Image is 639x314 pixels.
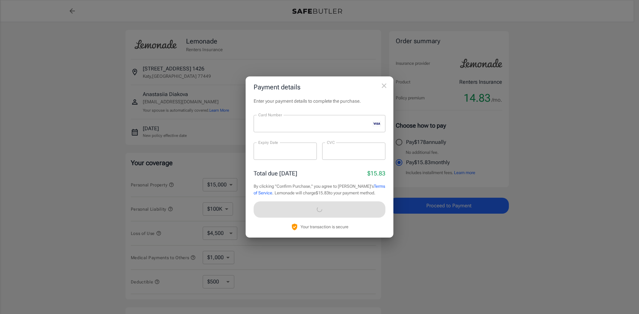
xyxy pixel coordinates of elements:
label: Expiry Date [258,140,278,145]
label: Card Number [258,112,282,118]
a: Terms of Service [254,184,385,195]
p: By clicking "Confirm Purchase," you agree to [PERSON_NAME]'s . Lemonade will charge $15.83 to you... [254,183,385,196]
svg: visa [373,121,381,126]
p: Your transaction is secure [301,224,348,230]
h2: Payment details [246,76,393,98]
iframe: Защищенное окно для ввода CVC-кода [327,148,381,155]
p: Enter your payment details to complete the purchase. [254,98,385,104]
iframe: Защищенное окно для ввода даты истечения срока [258,148,312,155]
p: $15.83 [367,169,385,178]
p: Total due [DATE] [254,169,297,178]
iframe: Защищенное окно для ввода номера карты [258,121,370,127]
label: CVC [327,140,335,145]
